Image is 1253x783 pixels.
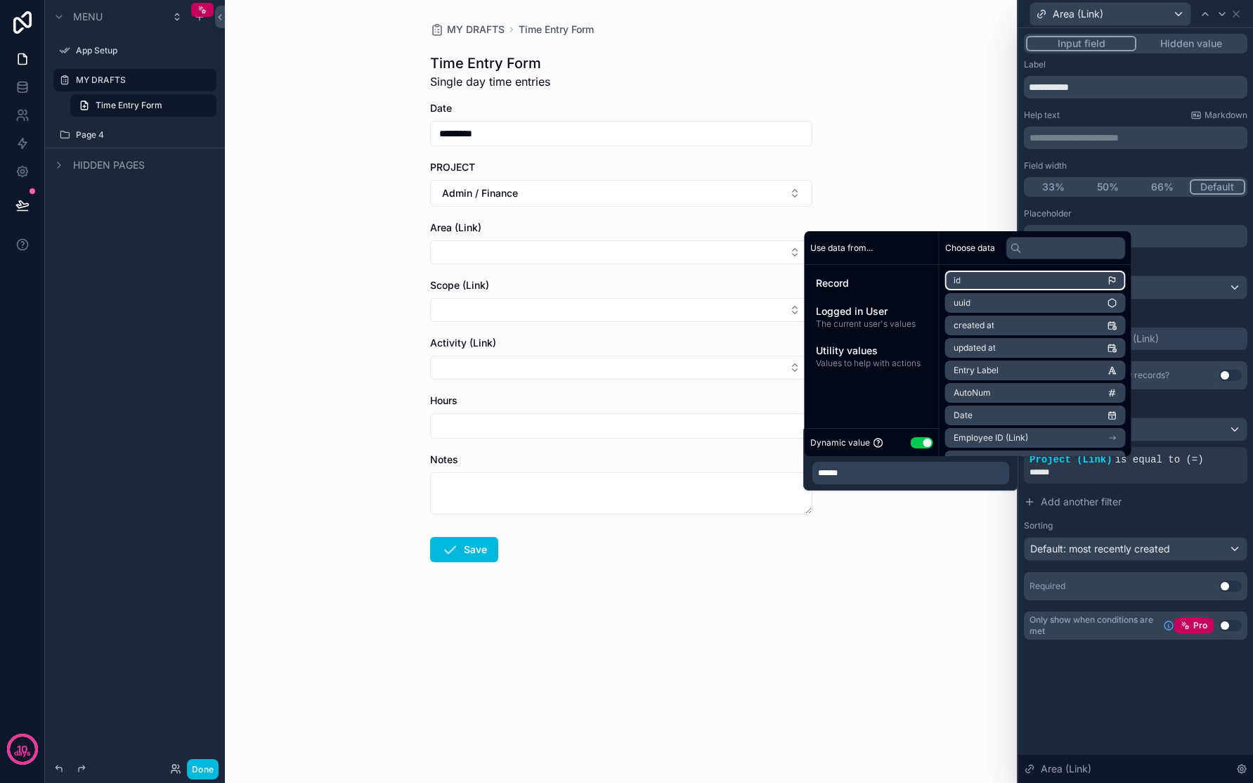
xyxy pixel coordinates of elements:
label: Page 4 [76,129,208,141]
span: Project (Link) [1030,454,1112,465]
button: Hidden value [1136,36,1245,51]
button: Default [1024,276,1247,299]
button: Select Button [430,298,812,322]
a: Markdown [1190,110,1247,121]
span: Scope (Link) [430,279,489,291]
span: Only show when conditions are met [1030,614,1157,637]
span: Hours [430,394,457,406]
label: Label [1024,59,1046,70]
a: MY DRAFTS [430,22,505,37]
button: Default [1190,179,1246,195]
label: App Setup [76,45,208,56]
span: Add another filter [1041,495,1122,509]
p: days [14,748,31,759]
button: Save [430,537,498,562]
span: Single day time entries [430,73,550,90]
h1: Time Entry Form [430,53,550,73]
span: Time Entry Form [96,100,162,111]
span: Logged in User [816,304,928,318]
div: scrollable content [805,265,939,380]
button: Default: most recently created [1024,537,1247,561]
label: Sorting [1024,520,1053,531]
span: is equal to (=) [1115,454,1204,465]
button: Select Button [430,356,812,380]
span: Choose data [945,242,995,254]
button: Add another filter [1024,489,1247,515]
a: Time Entry Form [70,94,216,117]
span: Admin / Finance [442,186,518,200]
span: Area (Link) [1053,7,1103,21]
p: 10 [17,742,27,756]
span: Menu [73,10,103,24]
span: Default: most recently created [1030,543,1170,555]
span: Area (Link) [430,221,481,233]
span: Activity (Link) [430,337,496,349]
button: Input field [1026,36,1136,51]
button: 50% [1081,179,1136,195]
a: Time Entry Form [519,22,594,37]
label: Help text [1024,110,1060,121]
label: Placeholder [1024,208,1072,219]
button: Select Button [430,180,812,207]
button: Done [187,759,219,779]
span: Record [816,276,928,290]
button: 33% [1026,179,1081,195]
div: scrollable content [1024,127,1247,149]
label: MY DRAFTS [76,75,208,86]
button: Area (Link) [1030,2,1191,26]
span: Date [430,102,452,114]
span: Markdown [1205,110,1247,121]
span: Dynamic value [810,437,870,448]
span: Hidden pages [73,158,145,172]
span: Pro [1193,620,1207,631]
span: Values to help with actions [816,358,928,369]
span: MY DRAFTS [447,22,505,37]
button: Select Button [430,240,812,264]
span: Notes [430,453,458,465]
span: Use data from... [810,242,873,254]
span: Utility values [816,344,928,358]
span: Area (Link) [1041,762,1091,776]
span: PROJECT [430,161,475,173]
label: Field width [1024,160,1067,172]
button: 66% [1135,179,1190,195]
span: The current user's values [816,318,928,330]
div: Required [1030,581,1065,592]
